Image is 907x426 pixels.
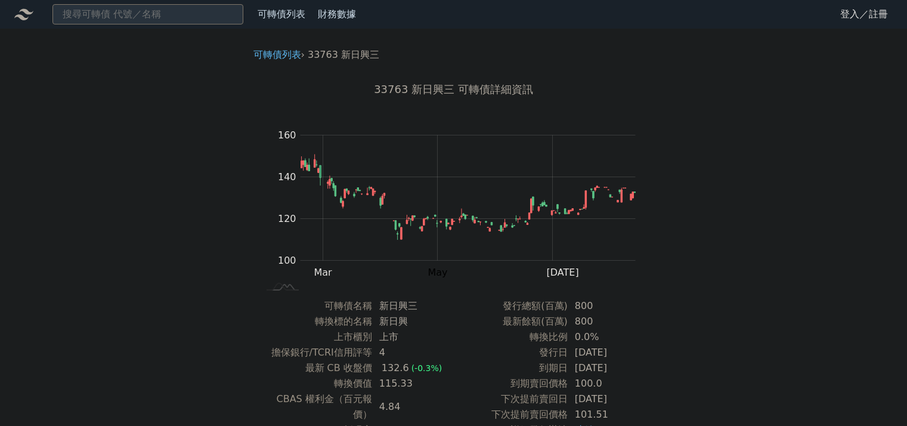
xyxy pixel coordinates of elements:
[454,314,568,329] td: 最新餘額(百萬)
[568,345,649,360] td: [DATE]
[258,360,372,376] td: 最新 CB 收盤價
[278,129,296,141] tspan: 160
[258,376,372,391] td: 轉換價值
[318,8,356,20] a: 財務數據
[278,171,296,183] tspan: 140
[379,360,411,376] div: 132.6
[831,5,897,24] a: 登入／註冊
[278,255,296,266] tspan: 100
[546,267,578,278] tspan: [DATE]
[372,314,454,329] td: 新日興
[258,8,305,20] a: 可轉債列表
[428,267,447,278] tspan: May
[568,376,649,391] td: 100.0
[372,329,454,345] td: 上市
[568,314,649,329] td: 800
[308,48,379,62] li: 33763 新日興三
[454,298,568,314] td: 發行總額(百萬)
[258,345,372,360] td: 擔保銀行/TCRI信用評等
[372,298,454,314] td: 新日興三
[568,360,649,376] td: [DATE]
[568,391,649,407] td: [DATE]
[258,298,372,314] td: 可轉債名稱
[52,4,243,24] input: 搜尋可轉債 代號／名稱
[454,376,568,391] td: 到期賣回價格
[454,360,568,376] td: 到期日
[278,213,296,224] tspan: 120
[411,363,442,373] span: (-0.3%)
[454,407,568,422] td: 下次提前賣回價格
[372,345,454,360] td: 4
[568,298,649,314] td: 800
[258,391,372,422] td: CBAS 權利金（百元報價）
[568,407,649,422] td: 101.51
[454,391,568,407] td: 下次提前賣回日
[372,376,454,391] td: 115.33
[372,391,454,422] td: 4.84
[258,329,372,345] td: 上市櫃別
[258,314,372,329] td: 轉換標的名稱
[244,81,664,98] h1: 33763 新日興三 可轉債詳細資訊
[253,49,301,60] a: 可轉債列表
[454,345,568,360] td: 發行日
[454,329,568,345] td: 轉換比例
[568,329,649,345] td: 0.0%
[253,48,305,62] li: ›
[271,129,653,278] g: Chart
[314,267,332,278] tspan: Mar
